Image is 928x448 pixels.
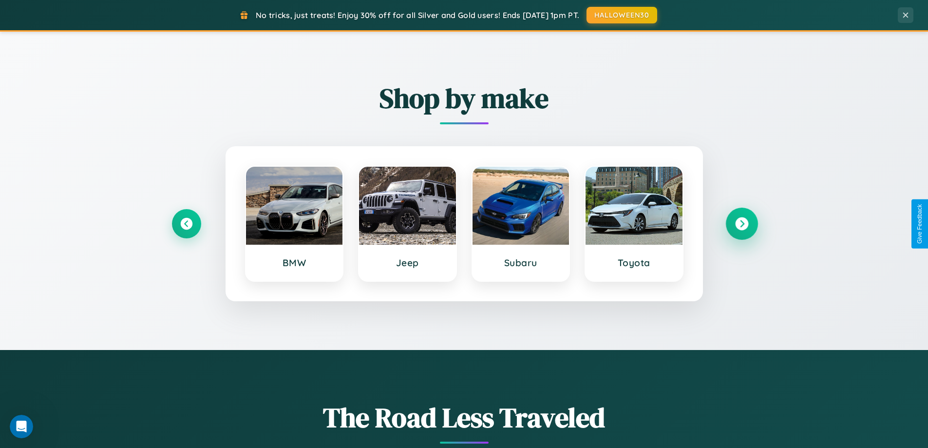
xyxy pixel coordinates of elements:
h3: Subaru [482,257,560,269]
iframe: Intercom live chat [10,415,33,438]
h1: The Road Less Traveled [172,399,757,436]
h3: Toyota [595,257,673,269]
div: Give Feedback [916,204,923,244]
h3: BMW [256,257,333,269]
button: HALLOWEEN30 [587,7,657,23]
h2: Shop by make [172,79,757,117]
h3: Jeep [369,257,446,269]
span: No tricks, just treats! Enjoy 30% off for all Silver and Gold users! Ends [DATE] 1pm PT. [256,10,579,20]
